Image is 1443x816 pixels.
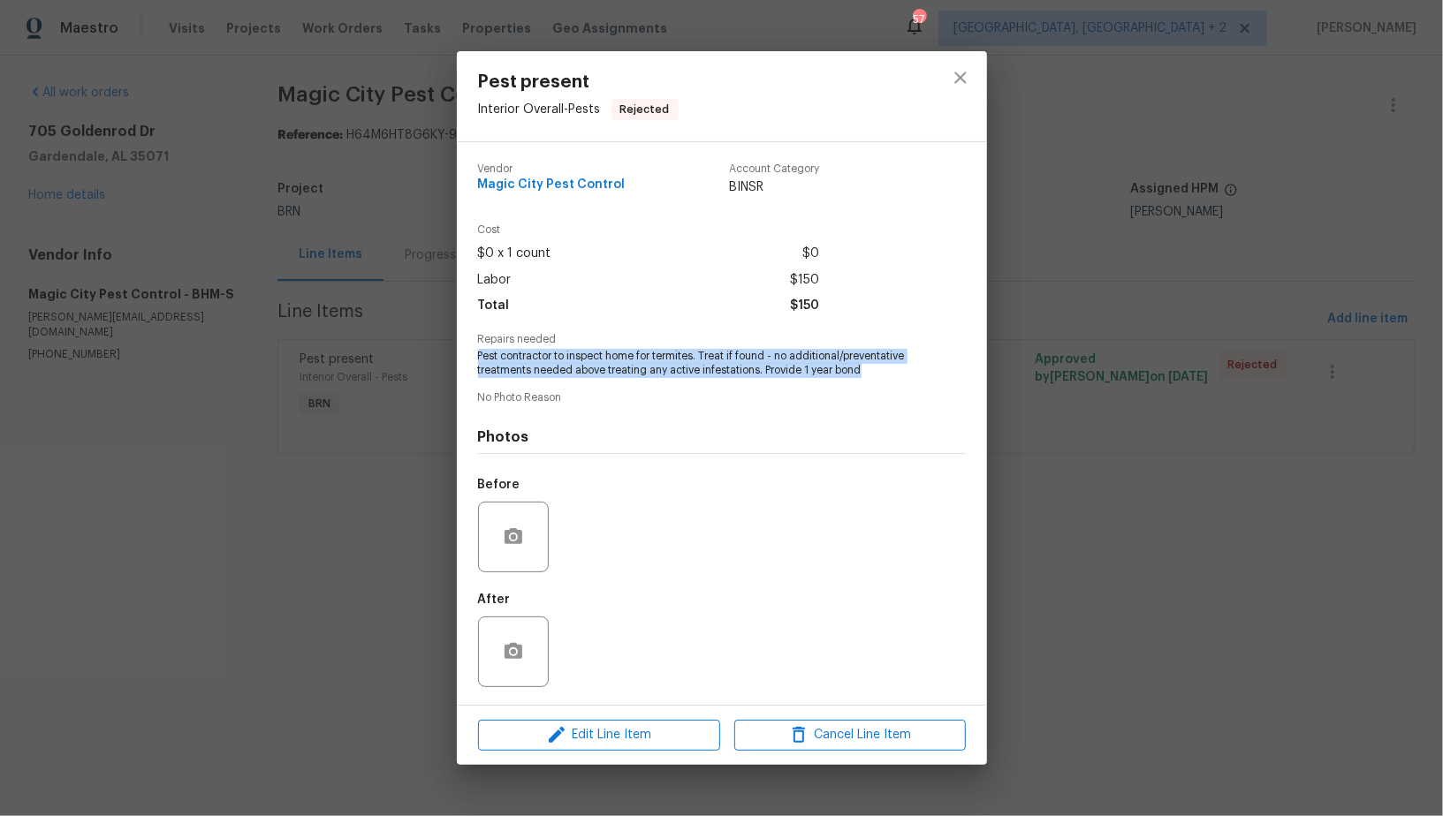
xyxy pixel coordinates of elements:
span: Repairs needed [478,334,966,345]
span: Cancel Line Item [740,724,961,746]
button: Cancel Line Item [734,720,966,751]
span: $0 x 1 count [478,241,551,267]
h5: Before [478,479,520,491]
span: No Photo Reason [478,392,966,404]
span: Pest present [478,72,679,92]
span: Labor [478,268,512,293]
h5: After [478,593,511,606]
span: Account Category [729,163,819,175]
button: close [939,57,982,99]
span: Rejected [613,101,677,118]
span: Cost [478,224,819,236]
span: Interior Overall - Pests [478,103,601,116]
span: Magic City Pest Control [478,178,626,192]
span: $0 [802,241,819,267]
h4: Photos [478,428,966,446]
span: $150 [790,293,819,319]
span: Edit Line Item [483,724,715,746]
span: Vendor [478,163,626,175]
span: Total [478,293,510,319]
span: BINSR [729,178,819,196]
span: $150 [790,268,819,293]
button: Edit Line Item [478,720,720,751]
div: 57 [913,11,925,28]
span: Pest contractor to inspect home for termites. Treat if found - no additional/preventative treatme... [478,349,917,379]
